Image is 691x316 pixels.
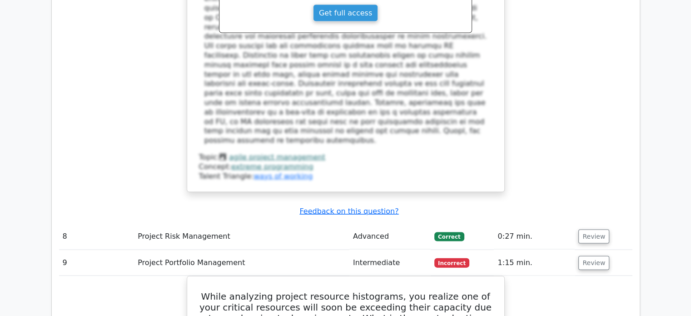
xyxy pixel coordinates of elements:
[199,162,492,172] div: Concept:
[299,207,398,216] a: Feedback on this question?
[254,172,313,181] a: ways of working
[578,256,609,270] button: Review
[231,162,313,171] a: extreme programming
[434,232,464,241] span: Correct
[578,230,609,244] button: Review
[134,250,349,276] td: Project Portfolio Management
[134,224,349,250] td: Project Risk Management
[349,224,431,250] td: Advanced
[494,250,575,276] td: 1:15 min.
[199,153,492,181] div: Talent Triangle:
[494,224,575,250] td: 0:27 min.
[59,250,134,276] td: 9
[313,5,378,22] a: Get full access
[349,250,431,276] td: Intermediate
[59,224,134,250] td: 8
[229,153,325,161] a: agile project management
[434,258,469,267] span: Incorrect
[199,153,492,162] div: Topic:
